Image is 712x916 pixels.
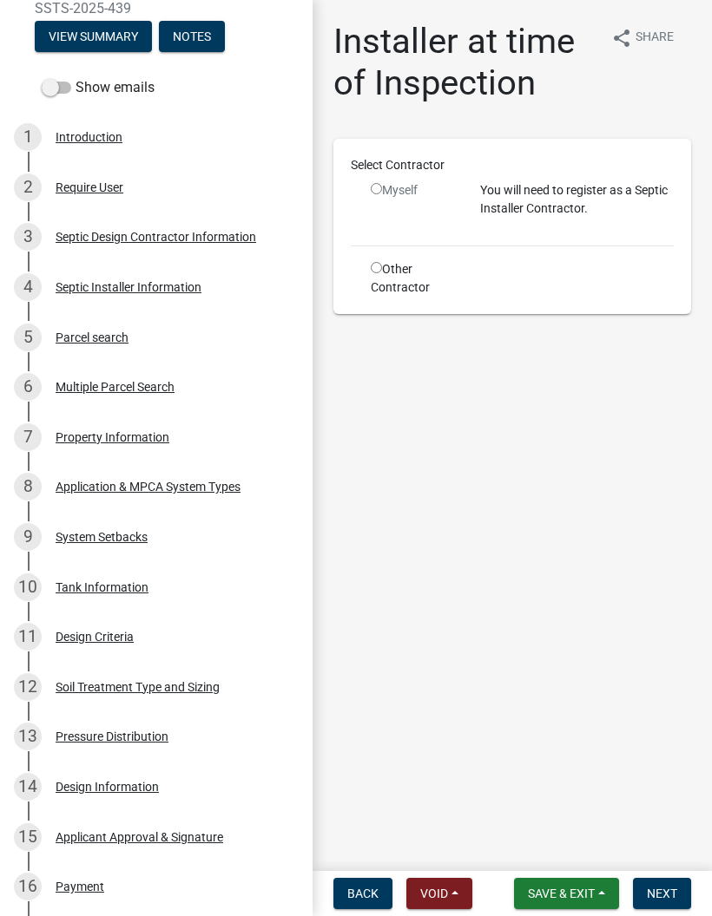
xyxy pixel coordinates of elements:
span: Void [420,887,448,900]
div: 6 [14,373,42,401]
div: Multiple Parcel Search [56,381,175,393]
div: 9 [14,523,42,551]
div: 15 [14,823,42,851]
wm-modal-confirm: Summary [35,31,152,45]
button: shareShare [597,21,688,55]
div: Soil Treatment Type and Sizing [56,681,220,693]
div: System Setbacks [56,531,148,543]
button: Next [633,878,691,909]
button: View Summary [35,21,152,52]
div: Application & MPCA System Types [56,481,241,493]
wm-modal-confirm: Notes [159,31,225,45]
div: Septic Design Contractor Information [56,231,256,243]
button: Void [406,878,472,909]
span: Save & Exit [528,887,595,900]
div: Property Information [56,431,169,443]
div: Tank Information [56,581,148,593]
div: 3 [14,223,42,251]
div: Payment [56,880,104,893]
i: share [611,28,632,49]
div: 4 [14,273,42,301]
div: Design Criteria [56,631,134,643]
div: Select Contractor [338,156,687,174]
div: Myself [371,181,454,200]
div: 12 [14,673,42,701]
div: Introduction [56,131,122,143]
div: 11 [14,623,42,651]
div: 13 [14,723,42,750]
div: 5 [14,324,42,351]
button: Notes [159,21,225,52]
h1: Installer at time of Inspection [333,21,597,104]
p: You will need to register as a Septic Installer Contractor. [480,181,674,218]
div: Design Information [56,781,159,793]
span: Share [636,28,674,49]
span: Back [347,887,379,900]
div: 14 [14,773,42,801]
div: Parcel search [56,331,129,343]
div: Septic Installer Information [56,281,201,293]
div: 1 [14,123,42,151]
div: 16 [14,873,42,900]
div: Require User [56,181,123,193]
div: 8 [14,473,42,501]
div: 2 [14,173,42,201]
button: Save & Exit [514,878,619,909]
div: 7 [14,423,42,451]
div: Pressure Distribution [56,730,168,743]
div: Applicant Approval & Signature [56,831,223,843]
span: Next [647,887,677,900]
button: Back [333,878,392,909]
div: 10 [14,573,42,601]
div: Other Contractor [358,260,467,297]
label: Show emails [42,77,155,98]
